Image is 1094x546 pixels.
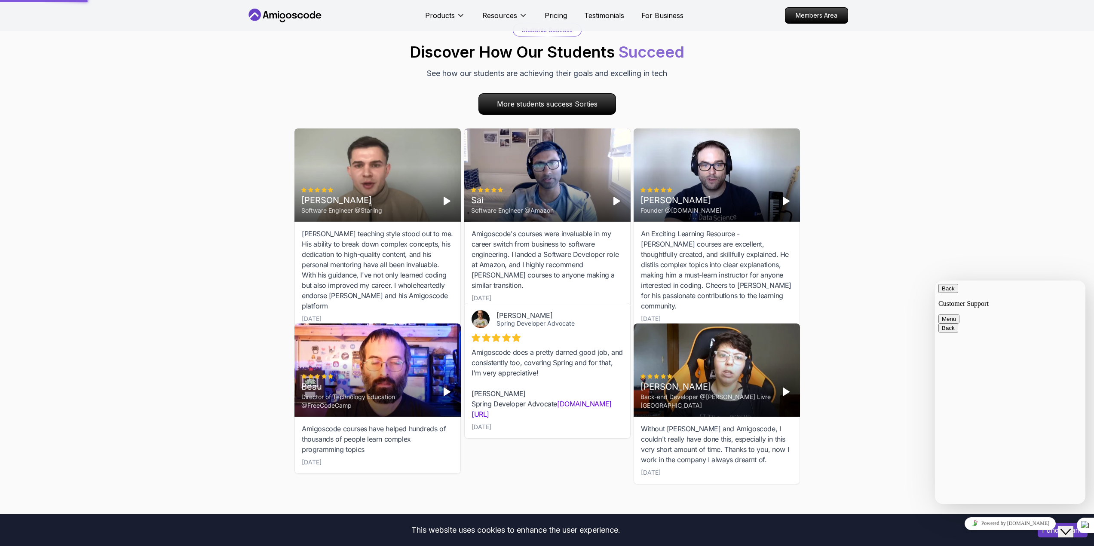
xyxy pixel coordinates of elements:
div: Software Engineer @Starling [301,206,382,215]
div: Amigoscode does a pretty darned good job, and consistently too, covering Spring and for that, I'm... [472,347,623,419]
span: Succeed [619,43,684,61]
div: [PERSON_NAME] [496,311,610,320]
a: Spring Developer Advocate [496,320,575,327]
div: Founder @[DOMAIN_NAME] [640,206,721,215]
p: See how our students are achieving their goals and excelling in tech [427,67,667,79]
a: Members Area [785,7,848,24]
iframe: chat widget [935,281,1085,504]
iframe: chat widget [935,514,1085,533]
iframe: chat widget [1058,512,1085,537]
p: Resources [482,10,517,21]
div: [DATE] [302,458,322,467]
div: Amigoscode courses have helped hundreds of thousands of people learn complex programming topics [302,424,454,454]
div: Beau [301,381,433,393]
div: Software Engineer @Amazon [471,206,554,215]
button: Play [779,385,793,399]
button: Resources [482,10,527,27]
button: Play [779,194,793,208]
a: Pricing [545,10,567,21]
div: An Exciting Learning Resource - [PERSON_NAME] courses are excellent, thoughtfully created, and sk... [641,229,793,311]
h2: Discover How Our Students [410,43,684,61]
div: [PERSON_NAME] [640,381,772,393]
button: Play [440,194,454,208]
div: Director of Technology Education @FreeCodeCamp [301,393,433,410]
div: Back-end Developer @[PERSON_NAME] Livre [GEOGRAPHIC_DATA] [640,393,772,410]
div: [PERSON_NAME] [640,194,721,206]
button: Play [610,194,623,208]
p: Products [425,10,455,21]
div: [DATE] [641,314,661,323]
img: Josh Long avatar [472,310,490,328]
div: [DATE] [302,314,322,323]
div: Sai [471,194,554,206]
div: [PERSON_NAME] teaching style stood out to me. His ability to break down complex concepts, his ded... [302,229,454,311]
p: More students success Sorties [479,94,616,114]
div: [DATE] [641,468,661,477]
div: Without [PERSON_NAME] and Amigoscode, I couldn't really have done this, especially in this very s... [641,424,793,465]
div: Amigoscode's courses were invaluable in my career switch from business to software engineering. I... [472,229,623,290]
button: Products [425,10,465,27]
div: [DATE] [472,423,491,431]
a: More students success Sorties [478,93,616,115]
div: [DATE] [472,294,491,302]
a: [DOMAIN_NAME][URL] [472,400,612,418]
p: Members Area [785,8,848,23]
a: Testimonials [584,10,624,21]
a: For Business [641,10,683,21]
button: Play [440,385,454,399]
div: [PERSON_NAME] [301,194,382,206]
div: This website uses cookies to enhance the user experience. [6,521,1025,540]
